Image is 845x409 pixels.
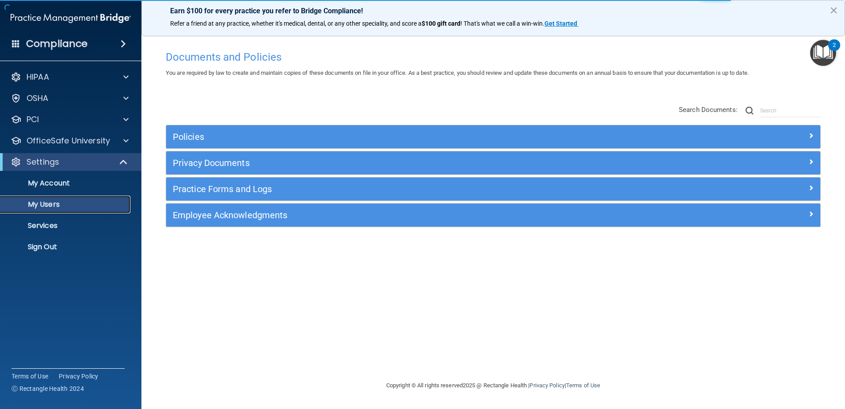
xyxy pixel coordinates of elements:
a: Settings [11,157,128,167]
span: You are required by law to create and maintain copies of these documents on file in your office. ... [166,69,749,76]
button: Open Resource Center, 2 new notifications [810,40,836,66]
a: OfficeSafe University [11,135,129,146]
p: Services [6,221,126,230]
p: Earn $100 for every practice you refer to Bridge Compliance! [170,7,816,15]
p: OSHA [27,93,49,104]
p: Sign Out [6,243,126,251]
input: Search [760,104,821,117]
h4: Compliance [26,38,88,50]
a: Terms of Use [566,382,600,389]
h5: Employee Acknowledgments [173,210,650,220]
div: 2 [833,45,836,57]
p: PCI [27,114,39,125]
a: Terms of Use [11,372,48,381]
p: HIPAA [27,72,49,82]
p: Settings [27,157,59,167]
a: Policies [173,130,814,144]
a: OSHA [11,93,129,104]
a: Practice Forms and Logs [173,182,814,196]
button: Close [830,3,838,17]
a: Privacy Documents [173,156,814,170]
h5: Policies [173,132,650,142]
h5: Privacy Documents [173,158,650,168]
a: HIPAA [11,72,129,82]
span: Search Documents: [679,106,738,114]
span: Ⓒ Rectangle Health 2024 [11,384,84,393]
a: PCI [11,114,129,125]
span: ! That's what we call a win-win. [461,20,544,27]
a: Privacy Policy [529,382,564,389]
img: PMB logo [11,9,131,27]
h4: Documents and Policies [166,51,821,63]
strong: Get Started [544,20,577,27]
div: Copyright © All rights reserved 2025 @ Rectangle Health | | [332,371,655,400]
a: Employee Acknowledgments [173,208,814,222]
a: Get Started [544,20,579,27]
h5: Practice Forms and Logs [173,184,650,194]
p: OfficeSafe University [27,135,110,146]
a: Privacy Policy [59,372,99,381]
img: ic-search.3b580494.png [746,107,754,115]
strong: $100 gift card [422,20,461,27]
p: My Account [6,179,126,188]
p: My Users [6,200,126,209]
span: Refer a friend at any practice, whether it's medical, dental, or any other speciality, and score a [170,20,422,27]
